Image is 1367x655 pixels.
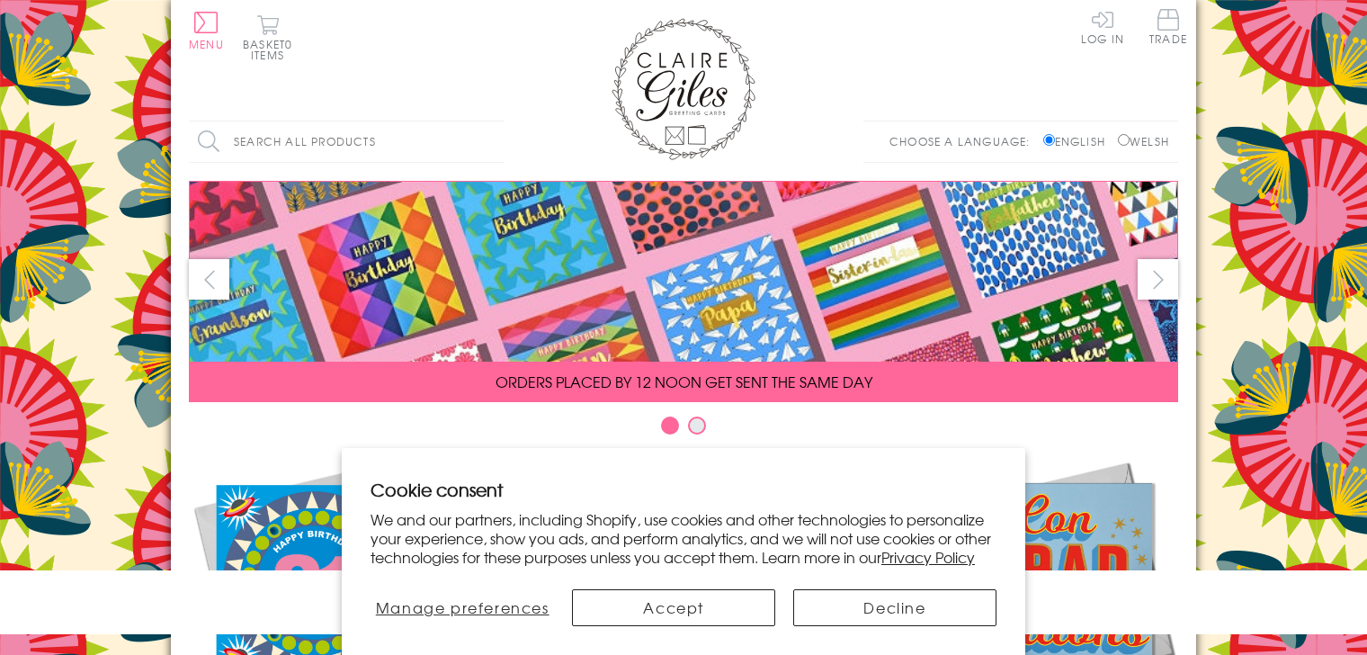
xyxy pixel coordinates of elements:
[371,477,996,502] h2: Cookie consent
[1043,133,1114,149] label: English
[1149,9,1187,48] a: Trade
[189,259,229,300] button: prev
[371,589,554,626] button: Manage preferences
[612,18,755,160] img: Claire Giles Greetings Cards
[881,546,975,568] a: Privacy Policy
[371,510,996,566] p: We and our partners, including Shopify, use cookies and other technologies to personalize your ex...
[1043,134,1055,146] input: English
[661,417,679,435] button: Carousel Page 1 (Current Slide)
[889,133,1040,149] p: Choose a language:
[1118,134,1130,146] input: Welsh
[189,121,504,162] input: Search all products
[486,121,504,162] input: Search
[189,36,224,52] span: Menu
[243,14,292,60] button: Basket0 items
[189,12,224,49] button: Menu
[1138,259,1178,300] button: next
[793,589,996,626] button: Decline
[189,416,1178,444] div: Carousel Pagination
[496,371,872,392] span: ORDERS PLACED BY 12 NOON GET SENT THE SAME DAY
[1081,9,1124,44] a: Log In
[1149,9,1187,44] span: Trade
[251,36,292,63] span: 0 items
[572,589,775,626] button: Accept
[688,417,706,435] button: Carousel Page 2
[376,597,549,618] span: Manage preferences
[1118,133,1169,149] label: Welsh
